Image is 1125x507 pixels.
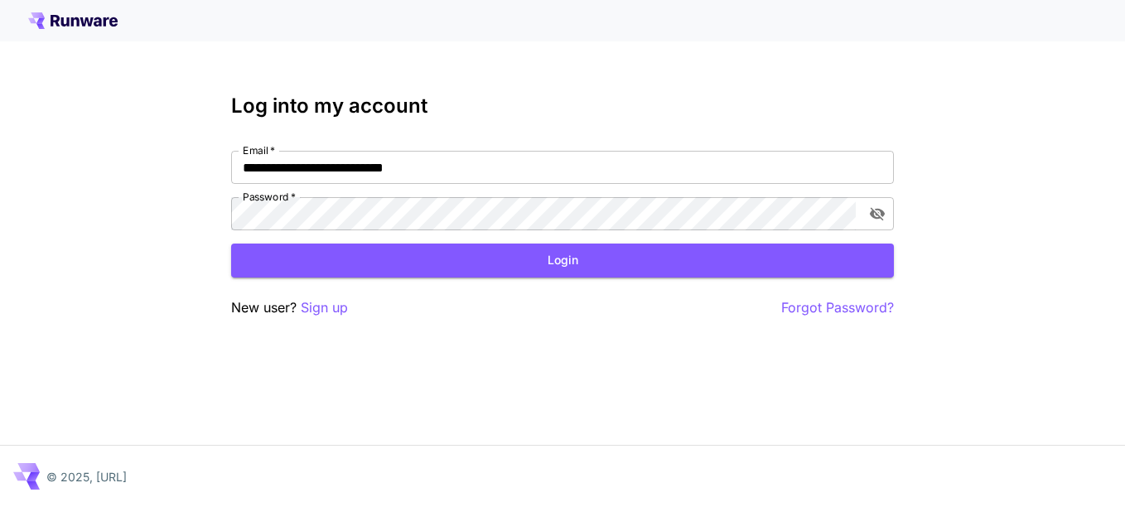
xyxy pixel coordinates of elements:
p: New user? [231,297,348,318]
p: © 2025, [URL] [46,468,127,485]
label: Password [243,190,296,204]
button: Sign up [301,297,348,318]
button: toggle password visibility [862,199,892,229]
button: Forgot Password? [781,297,894,318]
label: Email [243,143,275,157]
h3: Log into my account [231,94,894,118]
button: Login [231,244,894,278]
